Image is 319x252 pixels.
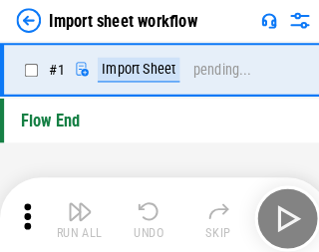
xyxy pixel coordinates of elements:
[16,8,40,32] img: Back
[48,11,191,30] div: Import sheet workflow
[95,56,174,80] div: Import Sheet
[253,12,269,28] img: Support
[48,60,63,76] span: # 1
[187,61,244,76] div: pending...
[279,8,303,32] img: Settings menu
